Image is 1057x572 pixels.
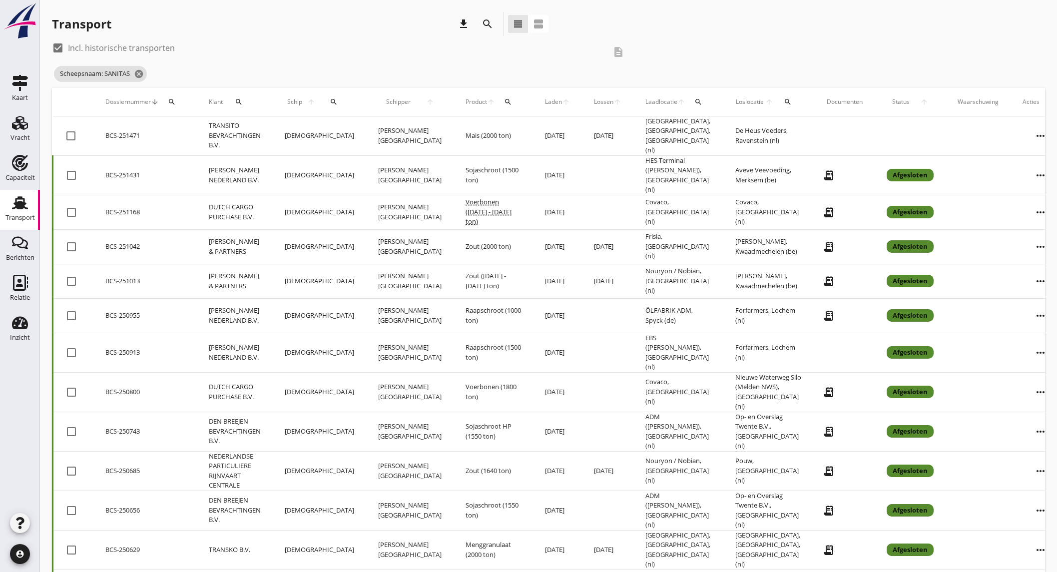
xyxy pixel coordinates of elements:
div: BCS-251431 [105,170,185,180]
div: Kaart [12,94,28,101]
div: Afgesloten [887,169,934,182]
td: [PERSON_NAME] & PARTNERS [197,264,273,298]
td: [DEMOGRAPHIC_DATA] [273,333,366,372]
td: ÖLFABRIK ADM, Spyck (de) [633,298,723,333]
i: search [235,98,243,106]
i: arrow_upward [613,98,621,106]
td: Frisia, [GEOGRAPHIC_DATA] (nl) [633,229,723,264]
div: Klant [209,90,261,114]
i: receipt_long [819,271,839,291]
td: Mais (2000 ton) [454,116,533,156]
td: Zout (1640 ton) [454,451,533,491]
i: cancel [134,69,144,79]
i: more_horiz [1027,378,1055,406]
i: account_circle [10,544,30,564]
td: Raapschroot (1000 ton) [454,298,533,333]
i: more_horiz [1027,497,1055,525]
span: Voerbonen ([DATE] - [DATE] ton) [466,197,512,226]
i: receipt_long [819,202,839,222]
div: Transport [5,214,35,221]
td: DEN BREEJEN BEVRACHTINGEN B.V. [197,412,273,451]
td: [DEMOGRAPHIC_DATA] [273,530,366,570]
td: [PERSON_NAME][GEOGRAPHIC_DATA] [366,195,454,229]
img: logo-small.a267ee39.svg [2,2,38,39]
div: Afgesloten [887,425,934,438]
div: Afgesloten [887,275,934,288]
td: [DATE] [533,491,582,530]
div: BCS-250800 [105,387,185,397]
div: BCS-251013 [105,276,185,286]
label: Incl. historische transporten [68,43,175,53]
td: [PERSON_NAME][GEOGRAPHIC_DATA] [366,491,454,530]
td: Menggranulaat (2000 ton) [454,530,533,570]
td: [DATE] [533,372,582,412]
span: Schipper [378,97,418,106]
div: Waarschuwing [958,97,999,106]
i: receipt_long [819,422,839,442]
td: Zout ([DATE] - [DATE] ton) [454,264,533,298]
td: Nieuwe Waterweg Silo (Melden NWS), [GEOGRAPHIC_DATA] (nl) [723,372,815,412]
td: ADM ([PERSON_NAME]), [GEOGRAPHIC_DATA] (nl) [633,412,723,451]
td: [PERSON_NAME] NEDERLAND B.V. [197,333,273,372]
td: [DATE] [533,116,582,156]
i: more_horiz [1027,418,1055,446]
div: Afgesloten [887,346,934,359]
td: Forfarmers, Lochem (nl) [723,298,815,333]
td: Nouryon / Nobian, [GEOGRAPHIC_DATA] (nl) [633,264,723,298]
td: ADM ([PERSON_NAME]), [GEOGRAPHIC_DATA] (nl) [633,491,723,530]
td: NEDERLANDSE PARTICULIERE RIJNVAART CENTRALE [197,451,273,491]
td: [PERSON_NAME][GEOGRAPHIC_DATA] [366,229,454,264]
td: [DEMOGRAPHIC_DATA] [273,372,366,412]
div: BCS-251471 [105,131,185,141]
td: Covaco, [GEOGRAPHIC_DATA] (nl) [633,195,723,229]
div: BCS-250743 [105,427,185,437]
td: Covaco, [GEOGRAPHIC_DATA] (nl) [633,372,723,412]
div: BCS-250629 [105,545,185,555]
i: more_horiz [1027,122,1055,150]
td: [DATE] [533,155,582,195]
i: receipt_long [819,237,839,257]
td: [DEMOGRAPHIC_DATA] [273,155,366,195]
div: Berichten [6,254,34,261]
i: arrow_downward [151,98,159,106]
td: [DATE] [582,264,633,298]
td: De Heus Voeders, Ravenstein (nl) [723,116,815,156]
td: Sojaschroot HP (1550 ton) [454,412,533,451]
i: more_horiz [1027,233,1055,261]
td: EBS ([PERSON_NAME]), [GEOGRAPHIC_DATA] (nl) [633,333,723,372]
td: Zout (2000 ton) [454,229,533,264]
td: Op- en Overslag Twente B.V., [GEOGRAPHIC_DATA] (nl) [723,412,815,451]
td: [GEOGRAPHIC_DATA], [GEOGRAPHIC_DATA], [GEOGRAPHIC_DATA] (nl) [633,116,723,156]
i: more_horiz [1027,267,1055,295]
td: [GEOGRAPHIC_DATA], [GEOGRAPHIC_DATA], [GEOGRAPHIC_DATA] (nl) [633,530,723,570]
div: Afgesloten [887,465,934,478]
i: view_agenda [532,18,544,30]
td: [PERSON_NAME], Kwaadmechelen (be) [723,264,815,298]
div: BCS-251042 [105,242,185,252]
i: arrow_upward [677,98,685,106]
td: [DATE] [533,412,582,451]
td: [GEOGRAPHIC_DATA], [GEOGRAPHIC_DATA], [GEOGRAPHIC_DATA] (nl) [723,530,815,570]
td: [PERSON_NAME][GEOGRAPHIC_DATA] [366,530,454,570]
td: [DEMOGRAPHIC_DATA] [273,264,366,298]
td: TRANSKO B.V. [197,530,273,570]
div: Relatie [10,294,30,301]
td: [PERSON_NAME][GEOGRAPHIC_DATA] [366,155,454,195]
td: [PERSON_NAME] NEDERLAND B.V. [197,155,273,195]
i: search [694,98,702,106]
i: search [168,98,176,106]
td: [DEMOGRAPHIC_DATA] [273,229,366,264]
td: Pouw, [GEOGRAPHIC_DATA] (nl) [723,451,815,491]
i: search [784,98,792,106]
td: [PERSON_NAME][GEOGRAPHIC_DATA] [366,333,454,372]
i: arrow_upward [305,98,318,106]
td: [PERSON_NAME] & PARTNERS [197,229,273,264]
i: arrow_upward [562,98,570,106]
td: [DATE] [533,333,582,372]
td: [PERSON_NAME] NEDERLAND B.V. [197,298,273,333]
div: BCS-250685 [105,466,185,476]
td: HES Terminal ([PERSON_NAME]), [GEOGRAPHIC_DATA] (nl) [633,155,723,195]
i: search [330,98,338,106]
span: Dossiernummer [105,97,151,106]
span: Loslocatie [735,97,765,106]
